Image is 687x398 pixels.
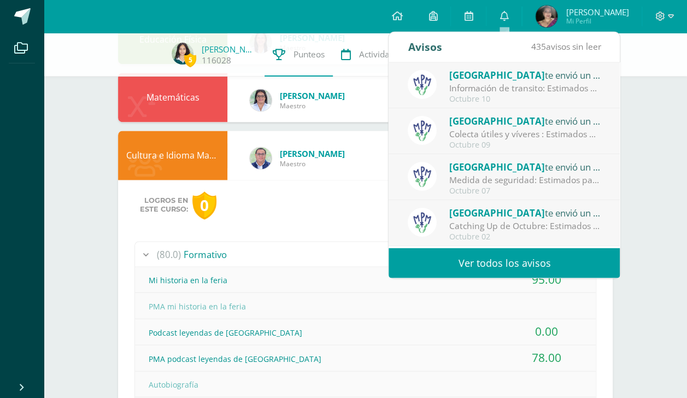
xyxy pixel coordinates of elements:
[408,32,442,62] div: Avisos
[135,267,596,292] div: Mi historia en la feria
[250,147,272,169] img: c1c1b07ef08c5b34f56a5eb7b3c08b85.png
[449,160,601,174] div: te envió un aviso
[135,320,596,344] div: Podcast leyendas de [GEOGRAPHIC_DATA]
[449,115,545,127] span: [GEOGRAPHIC_DATA]
[135,372,596,396] div: Autobiografía
[265,33,333,77] a: Punteos
[184,53,196,67] span: 5
[566,16,629,26] span: Mi Perfil
[497,267,596,291] div: 95.00
[449,141,601,150] div: Octubre 09
[333,33,412,77] a: Actividades
[449,128,601,141] div: Colecta útiles y víveres : Estimados padres de familia: Compartimos con ustedes circular con info...
[359,49,403,60] span: Actividades
[135,346,596,371] div: PMA podcast leyendas de [GEOGRAPHIC_DATA]
[280,148,345,159] span: [PERSON_NAME]
[449,82,601,95] div: Información de transito: Estimados padres de familia: compartimos con ustedes circular importante.
[172,43,193,65] img: 630113e3c11eaf4d2372eacf1d972cf3.png
[140,196,188,214] span: Logros en este curso:
[449,114,601,128] div: te envió un aviso
[157,242,181,266] span: (80.0)
[449,220,601,232] div: Catching Up de Octubre: Estimados padres de familia: Compartimos con ustedes el Catching Up de Oc...
[531,40,545,52] span: 435
[280,159,345,168] span: Maestro
[449,186,601,196] div: Octubre 07
[250,89,272,111] img: 341d98b4af7301a051bfb6365f8299c3.png
[389,248,620,278] a: Ver todos los avisos
[449,161,545,173] span: [GEOGRAPHIC_DATA]
[280,90,345,101] span: [PERSON_NAME]
[202,55,231,66] a: 116028
[536,5,557,27] img: 3a3c8100c5ad4521c7d5a241b3180da3.png
[408,116,437,145] img: a3978fa95217fc78923840df5a445bcb.png
[449,206,601,220] div: te envió un aviso
[531,40,601,52] span: avisos sin leer
[449,207,545,219] span: [GEOGRAPHIC_DATA]
[135,242,596,266] div: Formativo
[293,49,325,60] span: Punteos
[118,73,227,122] div: Matemáticas
[497,319,596,343] div: 0.00
[408,162,437,191] img: a3978fa95217fc78923840df5a445bcb.png
[566,7,629,17] span: [PERSON_NAME]
[408,70,437,99] img: a3978fa95217fc78923840df5a445bcb.png
[449,68,601,82] div: te envió un aviso
[118,131,227,180] div: Cultura e Idioma Maya, Garífuna o Xinka
[408,208,437,237] img: a3978fa95217fc78923840df5a445bcb.png
[135,294,596,318] div: PMA mi historia en la feria
[202,44,256,55] a: [PERSON_NAME]
[449,232,601,242] div: Octubre 02
[449,174,601,186] div: Medida de seguridad: Estimados padres de familia: Tomar nota de la información adjunta.
[280,101,345,110] span: Maestro
[192,191,216,219] div: 0
[449,69,545,81] span: [GEOGRAPHIC_DATA]
[449,95,601,104] div: Octubre 10
[497,345,596,370] div: 78.00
